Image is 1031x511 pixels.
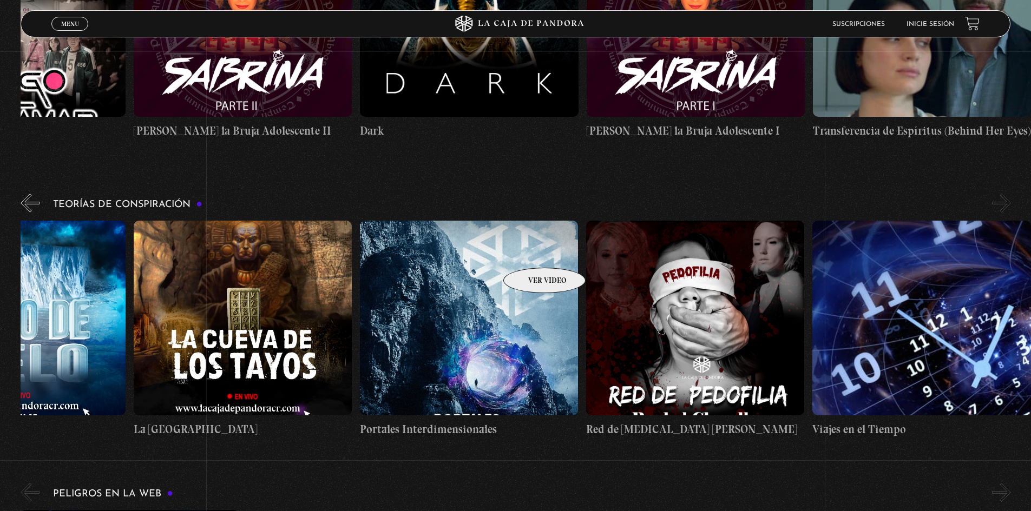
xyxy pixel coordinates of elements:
h4: Viajes en el Tiempo [812,421,1030,438]
button: Next [992,483,1011,502]
h4: [PERSON_NAME] la Bruja Adolescente I [587,122,805,140]
h3: Peligros en la web [53,489,173,499]
a: View your shopping cart [965,16,980,31]
h4: [PERSON_NAME] la Bruja Adolescente II [134,122,352,140]
a: Portales Interdimensionales [360,221,578,438]
button: Next [992,194,1011,213]
a: Viajes en el Tiempo [812,221,1030,438]
button: Previous [21,483,40,502]
a: Inicie sesión [907,21,954,28]
h4: Dark [360,122,578,140]
a: Suscripciones [832,21,885,28]
a: Red de [MEDICAL_DATA] [PERSON_NAME] [586,221,804,438]
span: Cerrar [57,30,83,37]
h4: La [GEOGRAPHIC_DATA] [134,421,352,438]
span: Menu [61,21,79,27]
h4: Red de [MEDICAL_DATA] [PERSON_NAME] [586,421,804,438]
a: La [GEOGRAPHIC_DATA] [134,221,352,438]
h4: Transferencia de Espíritus (Behind Her Eyes) [813,122,1031,140]
h4: Portales Interdimensionales [360,421,578,438]
h3: Teorías de Conspiración [53,200,202,210]
button: Previous [21,194,40,213]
